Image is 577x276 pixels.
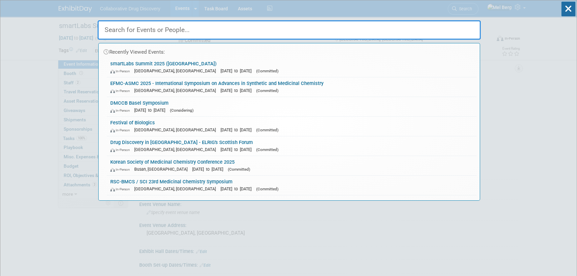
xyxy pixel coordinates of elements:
span: (Committed) [256,147,279,152]
span: (Committed) [256,88,279,93]
input: Search for Events or People... [98,20,481,40]
a: Korean Society of Medicinal Chemistry Conference 2025 In-Person Busan, [GEOGRAPHIC_DATA] [DATE] t... [107,156,476,175]
span: [DATE] to [DATE] [192,167,227,172]
span: (Committed) [228,167,250,172]
span: [GEOGRAPHIC_DATA], [GEOGRAPHIC_DATA] [134,127,219,132]
span: In-Person [110,167,133,172]
span: [GEOGRAPHIC_DATA], [GEOGRAPHIC_DATA] [134,147,219,152]
span: In-Person [110,69,133,73]
span: Busan, [GEOGRAPHIC_DATA] [134,167,191,172]
span: [DATE] to [DATE] [134,108,169,113]
span: [GEOGRAPHIC_DATA], [GEOGRAPHIC_DATA] [134,68,219,73]
a: DMCCB Basel Symposium In-Person [DATE] to [DATE] (Considering) [107,97,476,116]
span: In-Person [110,187,133,191]
span: In-Person [110,128,133,132]
span: In-Person [110,89,133,93]
span: (Committed) [256,69,279,73]
span: (Considering) [170,108,194,113]
span: [DATE] to [DATE] [221,127,255,132]
span: [GEOGRAPHIC_DATA], [GEOGRAPHIC_DATA] [134,88,219,93]
span: (Committed) [256,128,279,132]
a: smartLabs Summit 2025 ([GEOGRAPHIC_DATA]) In-Person [GEOGRAPHIC_DATA], [GEOGRAPHIC_DATA] [DATE] t... [107,58,476,77]
span: [DATE] to [DATE] [221,68,255,73]
a: EFMC-ASMC 2025 - International Symposium on Advances in Synthetic and Medicinal Chemistry In-Pers... [107,77,476,97]
span: [DATE] to [DATE] [221,147,255,152]
span: [DATE] to [DATE] [221,88,255,93]
a: Festival of Biologics In-Person [GEOGRAPHIC_DATA], [GEOGRAPHIC_DATA] [DATE] to [DATE] (Committed) [107,117,476,136]
a: RSC-BMCS / SCI 23rd Medicinal Chemistry Symposium In-Person [GEOGRAPHIC_DATA], [GEOGRAPHIC_DATA] ... [107,176,476,195]
div: Recently Viewed Events: [102,43,476,58]
span: In-Person [110,148,133,152]
span: In-Person [110,108,133,113]
span: [DATE] to [DATE] [221,186,255,191]
a: Drug Discovery in [GEOGRAPHIC_DATA] - ELRIG's Scottish Forum In-Person [GEOGRAPHIC_DATA], [GEOGRA... [107,136,476,156]
span: (Committed) [256,187,279,191]
span: [GEOGRAPHIC_DATA], [GEOGRAPHIC_DATA] [134,186,219,191]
